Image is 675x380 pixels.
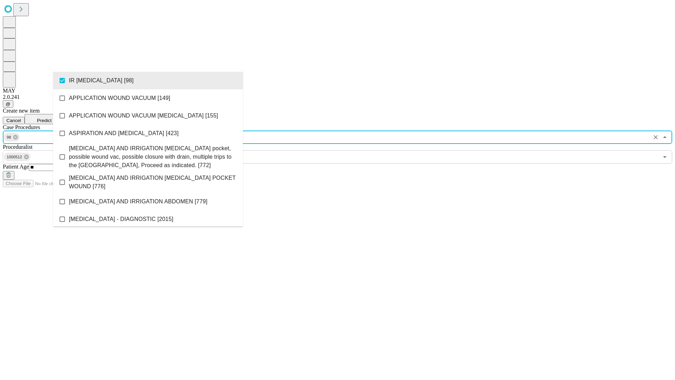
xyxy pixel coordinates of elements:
[4,153,31,161] div: 1000512
[660,152,670,162] button: Open
[4,133,20,141] div: 98
[6,118,21,123] span: Cancel
[3,88,672,94] div: MAY
[6,101,11,107] span: @
[3,144,32,150] span: Proceduralist
[69,197,207,206] span: [MEDICAL_DATA] AND IRRIGATION ABDOMEN [779]
[3,124,40,130] span: Scheduled Procedure
[69,76,134,85] span: IR [MEDICAL_DATA] [98]
[3,164,29,170] span: Patient Age
[4,133,14,141] span: 98
[660,132,670,142] button: Close
[3,100,13,108] button: @
[69,94,170,102] span: APPLICATION WOUND VACUUM [149]
[3,94,672,100] div: 2.0.241
[69,129,179,138] span: ASPIRATION AND [MEDICAL_DATA] [423]
[3,117,25,124] button: Cancel
[69,144,237,170] span: [MEDICAL_DATA] AND IRRIGATION [MEDICAL_DATA] pocket, possible wound vac, possible closure with dr...
[25,114,57,124] button: Predict
[4,153,25,161] span: 1000512
[69,215,173,223] span: [MEDICAL_DATA] - DIAGNOSTIC [2015]
[69,174,237,191] span: [MEDICAL_DATA] AND IRRIGATION [MEDICAL_DATA] POCKET WOUND [776]
[651,132,661,142] button: Clear
[69,112,218,120] span: APPLICATION WOUND VACUUM [MEDICAL_DATA] [155]
[37,118,51,123] span: Predict
[3,108,40,114] span: Create new item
